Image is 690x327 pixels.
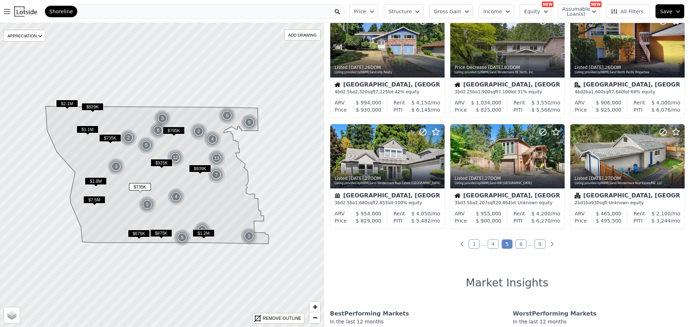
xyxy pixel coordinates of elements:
[575,193,680,200] div: [GEOGRAPHIC_DATA], [GEOGRAPHIC_DATA]
[575,89,680,95] div: 4 bd 2 ba sqft lot · 68% equity
[455,89,560,95] div: 3 bd 2.25 ba sqft lot · 31% equity
[596,107,621,113] span: $ 925,000
[394,106,402,113] div: PITI
[411,100,431,106] span: $ 4,150
[4,307,20,323] a: Layers
[455,99,465,106] div: ARV
[513,309,684,318] div: Worst Performing Markets
[154,110,171,127] div: 3
[189,165,211,175] div: $939K
[514,217,523,224] div: PITI
[349,65,364,70] time: 2025-07-31 07:14
[138,137,155,154] div: 5
[190,123,208,140] img: g1.png
[120,129,137,146] div: 2
[128,230,150,237] span: $675K
[241,114,258,131] div: 5
[634,99,645,106] div: Rent
[335,193,340,198] img: Townhouse
[514,210,525,217] div: Rent
[575,106,587,113] div: Price
[524,8,540,15] span: Equity
[324,240,690,248] ul: Pagination
[455,82,560,89] div: [GEOGRAPHIC_DATA], [GEOGRAPHIC_DATA]
[285,30,320,40] div: ADD DRAWING
[523,217,560,224] div: /mo
[56,100,78,107] span: $2.1M
[388,8,411,15] span: Structure
[488,65,503,70] time: 2025-07-31 00:25
[107,158,125,175] img: g1.png
[558,4,600,18] button: Assumable Loan(s)
[4,30,46,42] div: APPRECIATION
[402,217,440,224] div: /mo
[596,218,621,224] span: $ 495,500
[335,82,340,88] img: House
[394,99,405,106] div: Rent
[591,200,599,205] span: 930
[645,99,680,106] div: /mo
[532,100,551,106] span: $ 3,550
[354,8,366,15] span: Price
[208,150,226,167] img: g1.png
[455,200,560,206] div: 3 bd 3.5 ba sqft lot · Unknown equity
[335,106,347,113] div: Price
[481,241,486,247] a: Jump backward
[189,165,211,172] span: $939K
[514,106,523,113] div: PITI
[652,211,671,216] span: $ 2,100
[394,210,405,217] div: Rent
[532,218,551,224] span: $ 6,270
[335,82,440,89] div: [GEOGRAPHIC_DATA], [GEOGRAPHIC_DATA]
[241,114,258,131] img: g1.png
[575,65,681,70] div: Listed , 26 DOM
[82,103,103,111] span: $829K
[167,149,184,166] div: 12
[335,176,441,181] div: Listed , 27 DOM
[150,229,172,240] div: $875K
[335,200,440,206] div: 3 bd 2.5 ba sqft lot · 100% equity
[411,211,431,216] span: $ 4,050
[502,239,513,249] a: Page 5 is your current page
[204,131,221,148] img: g1.png
[85,177,107,185] span: $1.8M
[434,8,461,15] span: Gross Gain
[138,137,155,154] img: g1.png
[174,229,191,246] div: 5
[589,176,604,181] time: 2025-07-29 23:40
[349,4,378,18] button: Price
[575,217,587,224] div: Price
[606,4,650,18] button: All Filters
[575,193,580,198] img: Condominium
[455,217,467,224] div: Price
[455,65,561,70] div: Price Decrease , 82 DOM
[478,89,490,94] span: 1,900
[575,82,580,88] img: Multifamily
[194,221,211,239] img: g1.png
[455,193,460,198] img: House
[208,166,225,183] img: g1.png
[402,106,440,113] div: /mo
[154,110,171,127] img: g1.png
[356,107,381,113] span: $ 930,000
[466,276,548,289] h1: Market Insights
[591,89,603,94] span: 1,600
[611,89,624,94] span: 7,640
[376,200,388,205] span: 2,855
[498,89,511,94] span: 7,100
[49,8,73,15] span: Shoreline
[356,100,381,106] span: $ 994,000
[355,89,367,94] span: 2,320
[469,239,480,249] a: Page 1
[335,70,441,75] div: Listing provided by NWMLS and eXp Realty
[335,210,345,217] div: ARV
[429,4,473,18] button: Gross Gain
[575,210,585,217] div: ARV
[335,181,441,186] div: Listing provided by NWMLS and Windermere Real Estate [GEOGRAPHIC_DATA]
[634,106,643,113] div: PITI
[204,131,221,148] div: 4
[471,100,502,106] span: $ 1,034,000
[150,229,172,237] span: $875K
[575,99,585,106] div: ARV
[193,229,215,237] span: $1.2M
